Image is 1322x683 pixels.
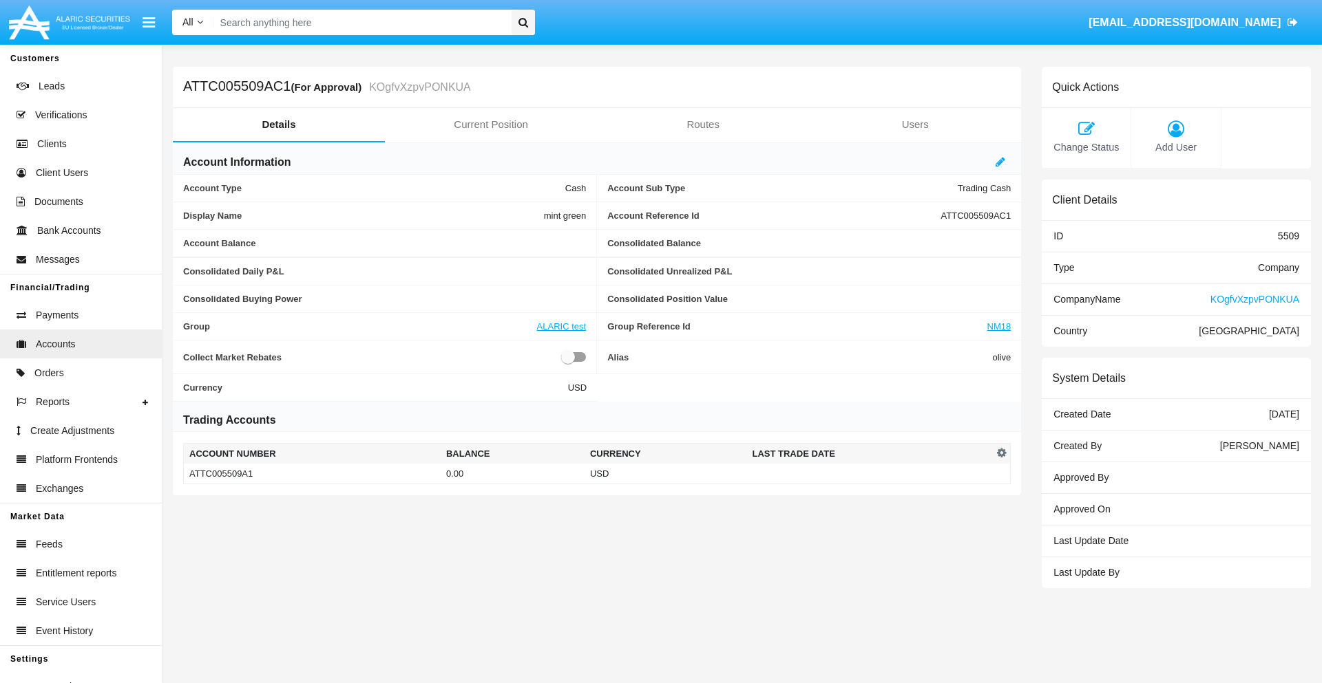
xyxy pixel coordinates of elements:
img: Logo image [7,2,132,43]
span: USD [568,382,587,393]
span: ID [1053,230,1063,241]
span: Leads [39,79,65,94]
td: USD [585,464,747,484]
th: Balance [441,444,585,464]
a: ALARIC test [537,321,587,332]
span: Type [1053,262,1074,273]
span: Orders [34,366,64,380]
span: olive [993,349,1011,365]
span: Documents [34,195,83,209]
span: Group Reference Id [607,321,987,332]
span: Client Users [36,166,88,180]
a: NM18 [987,321,1011,332]
a: All [172,15,213,30]
td: ATTC005509A1 [184,464,441,484]
small: KOgfvXzpvPONKUA [366,82,471,93]
span: Last Update By [1053,567,1120,578]
span: Created Date [1053,409,1111,420]
div: (For Approval) [291,79,366,95]
span: [GEOGRAPHIC_DATA] [1199,325,1299,336]
a: Routes [597,108,809,141]
span: Consolidated Balance [607,238,1011,248]
span: Account Type [183,183,565,193]
input: Search [213,10,507,35]
span: Consolidated Daily P&L [183,266,586,277]
span: Currency [183,382,568,393]
span: Create Adjustments [30,424,114,438]
span: Accounts [36,337,76,351]
span: Company [1258,262,1299,273]
h6: Account Information [183,155,291,170]
span: [DATE] [1269,409,1299,420]
span: [PERSON_NAME] [1220,440,1299,451]
span: Bank Accounts [37,224,101,238]
span: Account Reference Id [607,210,941,221]
span: Country [1053,325,1087,336]
span: Change Status [1049,140,1124,155]
span: Verifications [35,108,87,122]
span: 5509 [1278,230,1299,241]
span: Platform Frontends [36,453,118,467]
span: All [182,17,193,28]
span: Exchanges [36,481,83,496]
a: Details [173,108,385,141]
span: Event History [36,624,93,638]
h6: Quick Actions [1052,80,1119,94]
span: ATTC005509AC1 [941,210,1011,221]
span: Consolidated Position Value [607,294,1011,304]
span: Feeds [36,537,63,552]
th: Last Trade Date [746,444,993,464]
a: [EMAIL_ADDRESS][DOMAIN_NAME] [1082,3,1305,42]
a: Users [809,108,1021,141]
h6: System Details [1052,371,1126,384]
span: Account Balance [183,238,586,248]
h6: Client Details [1052,193,1117,206]
span: mint green [544,210,586,221]
th: Account Number [184,444,441,464]
span: Payments [36,308,78,323]
span: Consolidated Buying Power [183,294,586,304]
span: Alias [607,349,992,365]
span: Messages [36,252,80,267]
span: Created By [1053,440,1102,451]
th: Currency [585,444,747,464]
span: Service Users [36,595,96,609]
h5: ATTC005509AC1 [183,79,471,95]
span: Entitlement reports [36,566,117,581]
span: Group [183,321,537,332]
h6: Trading Accounts [183,413,276,428]
span: Approved By [1053,472,1109,483]
span: Cash [565,183,586,193]
span: [EMAIL_ADDRESS][DOMAIN_NAME] [1089,17,1281,28]
span: Reports [36,395,70,409]
span: Last Update Date [1053,535,1129,546]
span: Display Name [183,210,544,221]
a: Current Position [385,108,597,141]
td: 0.00 [441,464,585,484]
span: Add User [1138,140,1213,155]
span: Company Name [1053,294,1120,305]
span: KOgfvXzpvPONKUA [1210,294,1299,305]
span: Approved On [1053,503,1111,514]
span: Clients [37,137,67,151]
span: Collect Market Rebates [183,349,561,365]
span: Trading Cash [958,183,1011,193]
span: Consolidated Unrealized P&L [607,266,1011,277]
span: Account Sub Type [607,183,958,193]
